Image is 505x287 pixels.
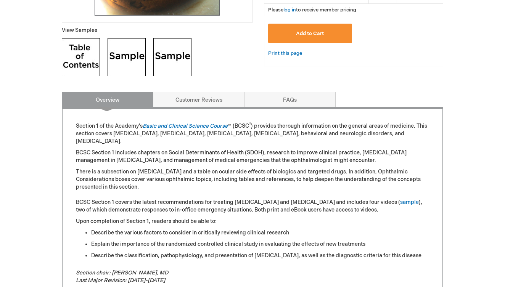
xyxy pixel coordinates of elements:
[268,49,302,58] a: Print this page
[108,38,146,76] img: Click to view
[76,168,429,214] p: There is a subsection on [MEDICAL_DATA] and a table on ocular side effects of biologics and targe...
[91,229,429,237] li: Describe the various factors to consider in critically reviewing clinical research
[76,269,168,284] em: Section chair: [PERSON_NAME], MD Last Major Revision: [DATE]-[DATE]
[91,241,429,248] li: Explain the importance of the randomized controlled clinical study in evaluating the effects of n...
[91,252,429,260] li: Describe the classification, pathophysiology, and presentation of [MEDICAL_DATA], as well as the ...
[153,38,191,76] img: Click to view
[283,7,296,13] a: log in
[62,38,100,76] img: Click to view
[76,218,429,225] p: Upon completion of Section 1, readers should be able to:
[268,7,356,13] span: Please to receive member pricing
[62,27,252,34] p: View Samples
[76,122,429,145] p: Section 1 of the Academy's ™ (BCSC ) provides thorough information on the general areas of medici...
[244,92,336,107] a: FAQs
[143,123,228,129] a: Basic and Clinical Science Course
[400,199,419,205] a: sample
[62,92,153,107] a: Overview
[296,30,324,37] span: Add to Cart
[268,24,352,43] button: Add to Cart
[76,149,429,164] p: BCSC Section 1 includes chapters on Social Determinants of Health (SDOH), research to improve cli...
[153,92,244,107] a: Customer Reviews
[249,122,251,127] sup: ®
